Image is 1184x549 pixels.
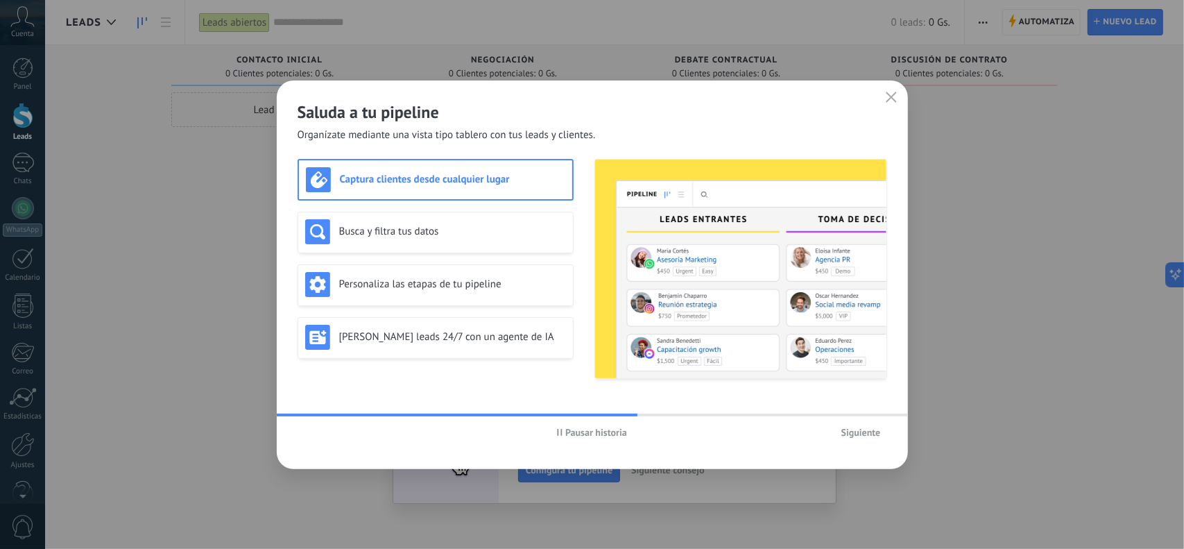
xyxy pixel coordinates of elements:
[551,422,633,443] button: Pausar historia
[298,101,887,123] h2: Saluda a tu pipeline
[339,330,566,344] h3: [PERSON_NAME] leads 24/7 con un agente de IA
[339,278,566,291] h3: Personaliza las etapas de tu pipeline
[339,225,566,238] h3: Busca y filtra tus datos
[340,173,565,186] h3: Captura clientes desde cualquier lugar
[835,422,887,443] button: Siguiente
[841,428,881,437] span: Siguiente
[565,428,627,437] span: Pausar historia
[298,128,596,142] span: Organízate mediante una vista tipo tablero con tus leads y clientes.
